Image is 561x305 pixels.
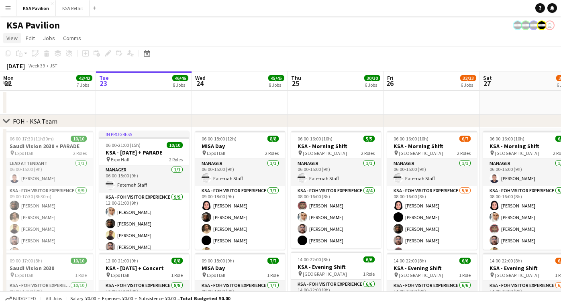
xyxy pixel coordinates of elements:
[171,258,183,264] span: 8/8
[399,150,443,156] span: [GEOGRAPHIC_DATA]
[98,79,109,88] span: 23
[2,79,14,88] span: 22
[459,136,471,142] span: 6/7
[363,271,375,277] span: 1 Role
[16,0,56,16] button: KSA Pavilion
[459,258,471,264] span: 6/6
[387,186,477,272] app-card-role: KSA - FOH Visitor Experience5/608:00-16:00 (8h)[PERSON_NAME][PERSON_NAME][PERSON_NAME][PERSON_NAM...
[195,264,285,272] h3: MISA Day
[13,296,36,301] span: Budgeted
[460,75,476,81] span: 32/33
[268,75,284,81] span: 45/45
[387,74,394,81] span: Fri
[106,142,141,148] span: 06:00-21:00 (15h)
[195,131,285,250] app-job-card: 06:00-18:00 (12h)8/8MISA Day Expo Hall2 RolesManager1/106:00-15:00 (9h)Fatemah StaffKSA - FOH Vis...
[459,272,471,278] span: 1 Role
[195,186,285,283] app-card-role: KSA - FOH Visitor Experience7/709:00-18:00 (9h)[PERSON_NAME][PERSON_NAME][PERSON_NAME][PERSON_NAM...
[3,131,93,250] app-job-card: 06:00-17:30 (11h30m)10/10Saudi Vision 2030 + PARADE Expo Hall2 RolesLEAD ATTENDANT1/106:00-15:00 ...
[6,35,18,42] span: View
[291,263,381,270] h3: KSA - Evening Shift
[44,295,63,301] span: All jobs
[490,136,524,142] span: 06:00-16:00 (10h)
[3,74,14,81] span: Mon
[15,150,33,156] span: Expo Hall
[387,159,477,186] app-card-role: Manager1/106:00-15:00 (9h)Fatemah Staff
[365,82,380,88] div: 6 Jobs
[513,20,522,30] app-user-avatar: Fatemah Jeelani
[99,264,189,272] h3: KSA - [DATE] + Concert
[169,157,183,163] span: 2 Roles
[364,75,380,81] span: 30/30
[387,131,477,250] app-job-card: 06:00-16:00 (10h)6/7KSA - Morning Shift [GEOGRAPHIC_DATA]2 RolesManager1/106:00-15:00 (9h)Fatemah...
[291,74,301,81] span: Thu
[207,150,225,156] span: Expo Hall
[195,142,285,150] h3: MISA Day
[111,272,129,278] span: Expo Hall
[483,74,492,81] span: Sat
[56,0,90,16] button: KSA Retail
[387,142,477,150] h3: KSA - Morning Shift
[99,165,189,193] app-card-role: Manager1/106:00-15:00 (9h)Fatemah Staff
[60,33,84,43] a: Comms
[195,74,206,81] span: Wed
[363,256,375,262] span: 6/6
[99,131,189,137] div: In progress
[394,258,426,264] span: 14:00-22:00 (8h)
[303,150,347,156] span: [GEOGRAPHIC_DATA]
[298,256,330,262] span: 14:00-22:00 (8h)
[202,136,237,142] span: 06:00-18:00 (12h)
[63,35,81,42] span: Comms
[265,150,279,156] span: 2 Roles
[490,258,522,264] span: 14:00-22:00 (8h)
[3,264,93,272] h3: Saudi Vision 2030
[529,20,539,30] app-user-avatar: Fatemah Jeelani
[267,136,279,142] span: 8/8
[386,79,394,88] span: 26
[394,136,428,142] span: 06:00-16:00 (10h)
[363,136,375,142] span: 5/5
[545,20,555,30] app-user-avatar: Asami Saga
[71,258,87,264] span: 10/10
[70,295,230,301] div: Salary ¥0.00 + Expenses ¥0.00 + Subsistence ¥0.00 =
[106,258,138,264] span: 12:00-21:00 (9h)
[6,19,60,31] h1: KSA Pavilion
[180,295,230,301] span: Total Budgeted ¥0.00
[4,294,37,303] button: Budgeted
[99,149,189,156] h3: KSA - [DATE] + PARADE
[461,82,476,88] div: 6 Jobs
[40,33,58,43] a: Jobs
[173,82,188,88] div: 8 Jobs
[387,264,477,272] h3: KSA - Evening Shift
[99,131,189,250] app-job-card: In progress06:00-21:00 (15h)10/10KSA - [DATE] + PARADE Expo Hall2 RolesManager1/106:00-15:00 (9h)...
[111,157,129,163] span: Expo Hall
[3,33,21,43] a: View
[75,272,87,278] span: 1 Role
[457,150,471,156] span: 2 Roles
[3,159,93,186] app-card-role: LEAD ATTENDANT1/106:00-15:00 (9h)[PERSON_NAME]
[99,74,109,81] span: Tue
[495,150,539,156] span: [GEOGRAPHIC_DATA]
[3,142,93,150] h3: Saudi Vision 2030 + PARADE
[73,150,87,156] span: 2 Roles
[195,159,285,186] app-card-role: Manager1/106:00-15:00 (9h)Fatemah Staff
[399,272,443,278] span: [GEOGRAPHIC_DATA]
[482,79,492,88] span: 27
[202,258,234,264] span: 09:00-18:00 (9h)
[50,63,57,69] div: JST
[207,272,225,278] span: Expo Hall
[537,20,547,30] app-user-avatar: Fatemah Jeelani
[27,63,47,69] span: Week 39
[267,272,279,278] span: 1 Role
[172,75,188,81] span: 46/46
[194,79,206,88] span: 24
[71,136,87,142] span: 10/10
[521,20,530,30] app-user-avatar: Fatemah Jeelani
[291,186,381,248] app-card-role: KSA - FOH Visitor Experience4/408:00-16:00 (8h)[PERSON_NAME][PERSON_NAME][PERSON_NAME][PERSON_NAME]
[13,117,57,125] div: FOH - KSA Team
[167,142,183,148] span: 10/10
[43,35,55,42] span: Jobs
